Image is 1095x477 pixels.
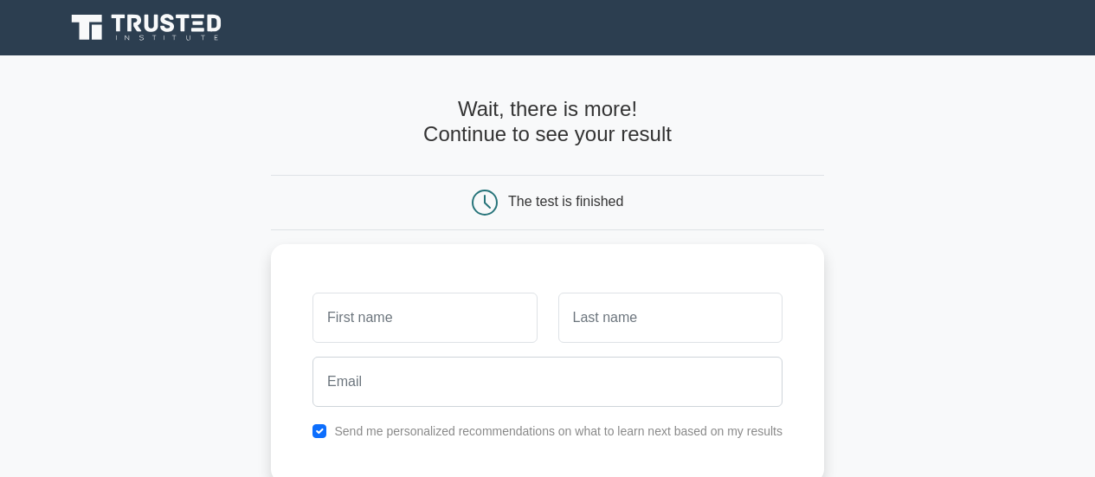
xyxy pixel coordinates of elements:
[312,357,783,407] input: Email
[271,97,824,147] h4: Wait, there is more! Continue to see your result
[558,293,783,343] input: Last name
[334,424,783,438] label: Send me personalized recommendations on what to learn next based on my results
[508,194,623,209] div: The test is finished
[312,293,537,343] input: First name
